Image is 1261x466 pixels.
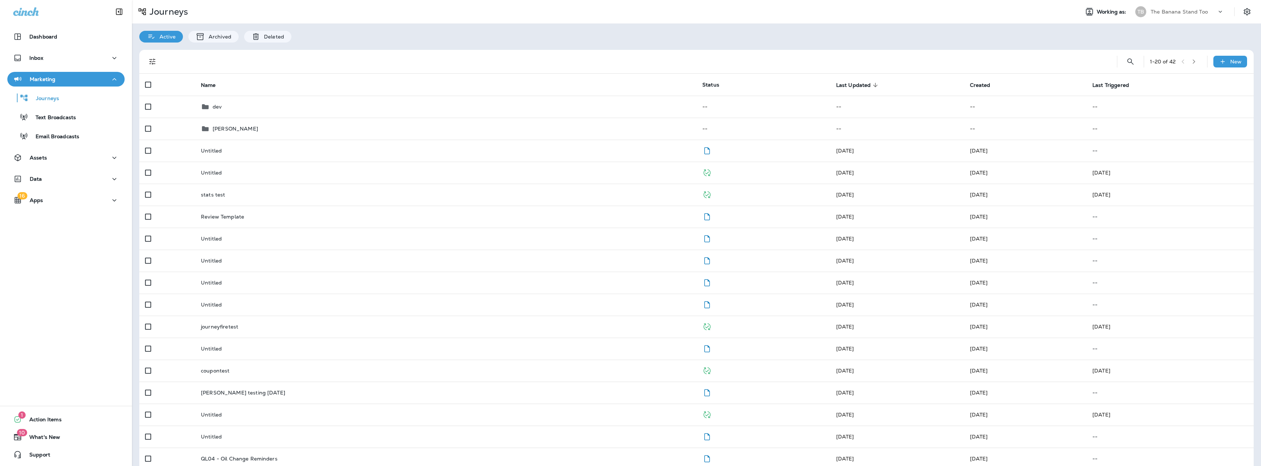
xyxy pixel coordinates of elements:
span: Published [702,411,712,417]
span: Draft [702,235,712,241]
span: Working as: [1097,9,1128,15]
span: Draft [702,455,712,461]
span: Jared Rich [836,455,854,462]
span: Name [201,82,216,88]
p: Untitled [201,236,222,242]
span: Published [702,323,712,329]
span: Draft [702,301,712,307]
p: New [1230,59,1242,65]
span: Action Items [22,417,62,425]
p: -- [1092,280,1248,286]
button: 16Apps [7,193,125,208]
td: -- [1087,118,1254,140]
p: coupontest [201,368,229,374]
span: Jared Rich [836,411,854,418]
p: Untitled [201,346,222,352]
span: Anneke Cannon [970,411,988,418]
span: Status [702,81,719,88]
span: Created [970,82,990,88]
p: Untitled [201,280,222,286]
span: What's New [22,434,60,443]
p: Review Template [201,214,244,220]
span: David Matayoshi [836,389,854,396]
span: Jared Rich [836,345,854,352]
span: Draft [702,279,712,285]
button: Assets [7,150,125,165]
td: -- [830,118,964,140]
span: Name [201,82,225,88]
span: Jared Rich [970,455,988,462]
span: Published [702,169,712,175]
p: [PERSON_NAME] [213,126,258,132]
p: -- [1092,148,1248,154]
button: Collapse Sidebar [109,4,129,19]
button: Search Journeys [1123,54,1138,69]
span: Published [702,367,712,373]
td: [DATE] [1087,316,1254,338]
button: Data [7,172,125,186]
span: Kyle Richey [836,191,854,198]
p: Assets [30,155,47,161]
p: Deleted [260,34,284,40]
span: Draft [702,257,712,263]
span: Draft [702,433,712,439]
button: Journeys [7,90,125,106]
span: Kyle Richey [836,433,854,440]
span: Last Updated [836,82,881,88]
span: 10 [17,429,27,436]
button: Filters [145,54,160,69]
span: Created [970,82,1000,88]
button: Text Broadcasts [7,109,125,125]
p: -- [1092,390,1248,396]
span: Kyle Richey [970,191,988,198]
p: -- [1092,434,1248,440]
p: -- [1092,346,1248,352]
div: 1 - 20 of 42 [1150,59,1176,65]
td: [DATE] [1087,404,1254,426]
span: Draft [702,389,712,395]
p: Journeys [147,6,188,17]
span: Jordan Lee [836,257,854,264]
p: -- [1092,214,1248,220]
span: Last Updated [836,82,871,88]
p: Marketing [30,76,55,82]
p: QL04 - Oil Change Reminders [201,456,277,462]
span: Jordan Lee [970,301,988,308]
span: Support [22,452,50,461]
td: -- [964,118,1087,140]
p: journeyfiretest [201,324,238,330]
p: [PERSON_NAME] testing [DATE] [201,390,285,396]
button: Settings [1240,5,1254,18]
button: 1Action Items [7,412,125,427]
button: Inbox [7,51,125,65]
p: Untitled [201,434,222,440]
span: Ryan Elkins [970,213,988,220]
span: Jordan Lee [836,279,854,286]
span: Draft [702,147,712,153]
button: Marketing [7,72,125,87]
span: Jordan Lee [970,235,988,242]
button: Dashboard [7,29,125,44]
p: Untitled [201,302,222,308]
p: dev [213,104,222,110]
div: TB [1135,6,1146,17]
p: Email Broadcasts [28,133,79,140]
span: Kyle Richey [970,169,988,176]
p: -- [1092,258,1248,264]
span: Kyle Richey [836,147,854,154]
span: Kyle Richey [970,147,988,154]
span: Draft [702,213,712,219]
p: Untitled [201,412,222,418]
p: Untitled [201,170,222,176]
p: Active [156,34,176,40]
p: Dashboard [29,34,57,40]
p: Untitled [201,148,222,154]
span: Jordan Lee [836,235,854,242]
span: 1 [18,411,26,419]
span: Last Triggered [1092,82,1139,88]
p: Apps [30,197,43,203]
td: [DATE] [1087,184,1254,206]
p: -- [1092,236,1248,242]
p: Data [30,176,42,182]
span: Jordan Lee [970,389,988,396]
